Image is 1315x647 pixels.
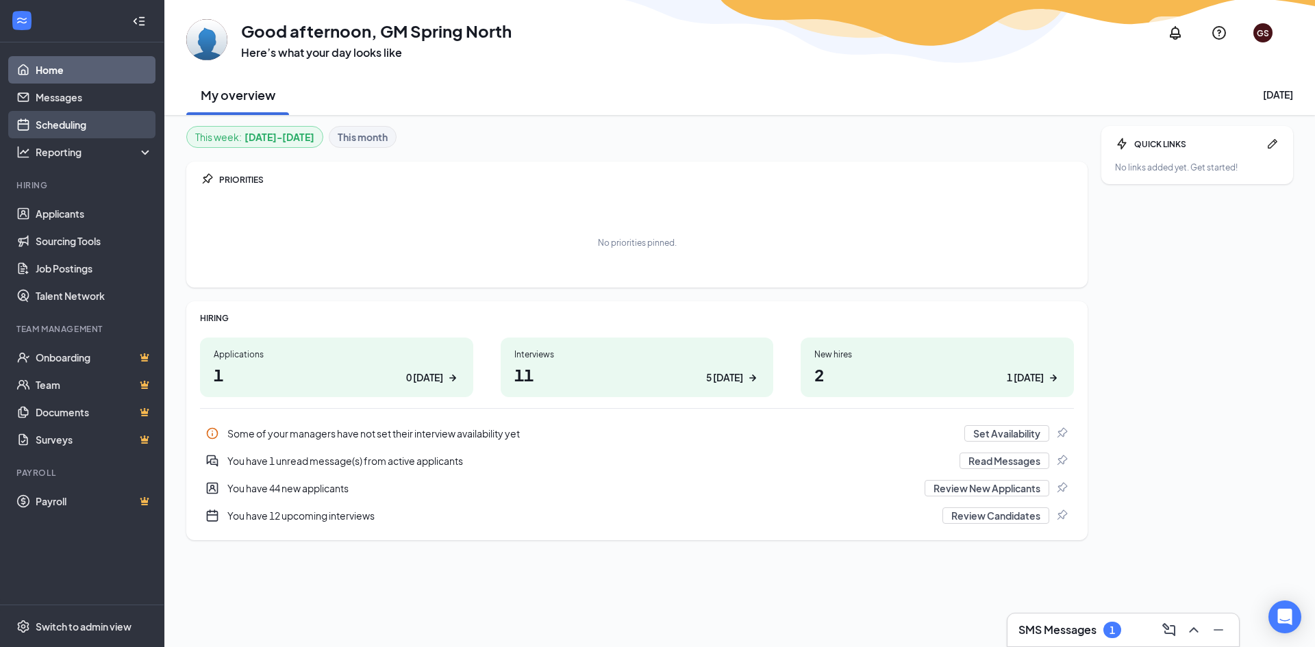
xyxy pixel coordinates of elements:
svg: ArrowRight [746,371,760,385]
svg: Analysis [16,145,30,159]
svg: Pin [200,173,214,186]
div: You have 1 unread message(s) from active applicants [200,447,1074,474]
div: You have 12 upcoming interviews [227,509,934,522]
div: Payroll [16,467,150,479]
svg: Collapse [132,14,146,28]
a: Applicants [36,200,153,227]
div: 1 [1110,624,1115,636]
a: Talent Network [36,282,153,309]
div: 1 [DATE] [1007,370,1044,385]
div: This week : [195,129,314,144]
img: GM Spring North [186,19,227,60]
svg: ComposeMessage [1161,622,1177,638]
div: Open Intercom Messenger [1268,600,1301,633]
button: Review New Applicants [925,480,1049,496]
div: Some of your managers have not set their interview availability yet [227,427,956,440]
svg: Settings [16,620,30,633]
div: You have 44 new applicants [200,474,1074,502]
div: PRIORITIES [219,174,1074,186]
a: UserEntityYou have 44 new applicantsReview New ApplicantsPin [200,474,1074,502]
h3: SMS Messages [1018,622,1097,637]
a: Scheduling [36,111,153,138]
svg: CalendarNew [205,509,219,522]
svg: Pin [1055,454,1068,468]
b: [DATE] - [DATE] [245,129,314,144]
a: OnboardingCrown [36,344,153,371]
div: You have 44 new applicants [227,481,916,495]
div: HIRING [200,312,1074,324]
div: Applications [214,348,460,360]
a: Interviews115 [DATE]ArrowRight [501,338,774,397]
svg: Bolt [1115,137,1129,151]
button: Minimize [1206,619,1228,641]
b: This month [338,129,388,144]
a: Sourcing Tools [36,227,153,255]
button: ChevronUp [1181,619,1203,641]
div: QUICK LINKS [1134,138,1260,150]
svg: Minimize [1210,622,1227,638]
div: You have 12 upcoming interviews [200,502,1074,529]
h3: Here’s what your day looks like [241,45,512,60]
a: SurveysCrown [36,426,153,453]
svg: ArrowRight [1047,371,1060,385]
h1: 2 [814,363,1060,386]
div: 5 [DATE] [706,370,743,385]
div: New hires [814,348,1060,360]
h1: 11 [514,363,760,386]
div: Team Management [16,323,150,335]
a: New hires21 [DATE]ArrowRight [801,338,1074,397]
button: Review Candidates [942,507,1049,524]
div: Switch to admin view [36,620,131,633]
svg: UserEntity [205,481,219,495]
button: Set Availability [964,425,1049,442]
a: Applications10 [DATE]ArrowRight [200,338,473,397]
div: Hiring [16,179,150,191]
svg: Notifications [1167,25,1183,41]
a: CalendarNewYou have 12 upcoming interviewsReview CandidatesPin [200,502,1074,529]
button: ComposeMessage [1157,619,1179,641]
a: DoubleChatActiveYou have 1 unread message(s) from active applicantsRead MessagesPin [200,447,1074,474]
div: Reporting [36,145,153,159]
svg: WorkstreamLogo [15,14,29,27]
h1: Good afternoon, GM Spring North [241,19,512,42]
svg: ChevronUp [1186,622,1202,638]
div: GS [1257,27,1269,39]
svg: Pin [1055,427,1068,440]
div: Interviews [514,348,760,360]
button: Read Messages [960,453,1049,469]
a: Messages [36,84,153,111]
svg: Info [205,427,219,440]
a: TeamCrown [36,371,153,398]
a: PayrollCrown [36,487,153,515]
div: Some of your managers have not set their interview availability yet [200,420,1074,447]
div: You have 1 unread message(s) from active applicants [227,454,951,468]
a: Job Postings [36,255,153,282]
h2: My overview [201,86,275,103]
a: Home [36,56,153,84]
div: No links added yet. Get started! [1115,162,1279,173]
a: DocumentsCrown [36,398,153,426]
a: InfoSome of your managers have not set their interview availability yetSet AvailabilityPin [200,420,1074,447]
svg: ArrowRight [446,371,460,385]
svg: Pin [1055,509,1068,522]
svg: DoubleChatActive [205,454,219,468]
div: 0 [DATE] [406,370,443,385]
svg: Pin [1055,481,1068,495]
div: No priorities pinned. [598,237,677,249]
svg: QuestionInfo [1211,25,1227,41]
h1: 1 [214,363,460,386]
div: [DATE] [1263,88,1293,101]
svg: Pen [1266,137,1279,151]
